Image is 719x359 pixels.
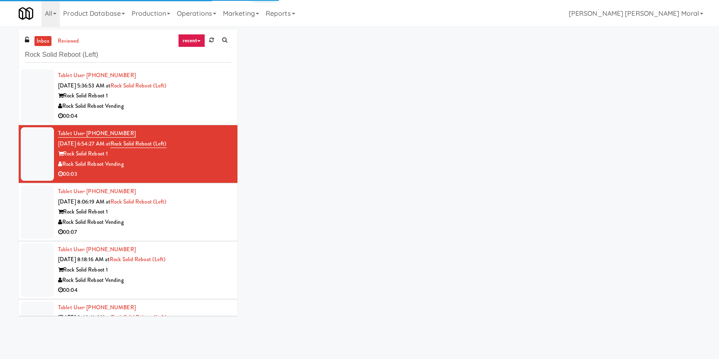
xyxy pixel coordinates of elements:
[58,149,231,159] div: Rock Solid Reboot 1
[58,187,136,195] a: Tablet User· [PHONE_NUMBER]
[58,227,231,238] div: 00:07
[58,129,136,138] a: Tablet User· [PHONE_NUMBER]
[58,207,231,217] div: Rock Solid Reboot 1
[178,34,205,47] a: recent
[58,111,231,121] div: 00:04
[58,82,110,90] span: [DATE] 5:36:53 AM at
[110,198,166,206] a: Rock Solid Reboot (Left)
[84,245,136,253] span: · [PHONE_NUMBER]
[58,313,111,321] span: [DATE] 8:46:41 AM at
[58,159,231,170] div: Rock Solid Reboot Vending
[58,140,110,148] span: [DATE] 6:54:27 AM at
[34,36,51,46] a: inbox
[110,255,166,263] a: Rock Solid Reboot (Left)
[19,183,237,241] li: Tablet User· [PHONE_NUMBER][DATE] 8:06:19 AM atRock Solid Reboot (Left)Rock Solid Reboot 1Rock So...
[58,198,110,206] span: [DATE] 8:06:19 AM at
[58,91,231,101] div: Rock Solid Reboot 1
[56,36,81,46] a: reviewed
[19,125,237,183] li: Tablet User· [PHONE_NUMBER][DATE] 6:54:27 AM atRock Solid Reboot (Left)Rock Solid Reboot 1Rock So...
[84,129,136,137] span: · [PHONE_NUMBER]
[19,241,237,299] li: Tablet User· [PHONE_NUMBER][DATE] 8:18:16 AM atRock Solid Reboot (Left)Rock Solid Reboot 1Rock So...
[58,71,136,79] a: Tablet User· [PHONE_NUMBER]
[110,140,166,148] a: Rock Solid Reboot (Left)
[58,275,231,286] div: Rock Solid Reboot Vending
[19,299,237,357] li: Tablet User· [PHONE_NUMBER][DATE] 8:46:41 AM atRock Solid Reboot (Left)Rock Solid Reboot 1Rock So...
[111,313,167,321] a: Rock Solid Reboot (Left)
[58,265,231,275] div: Rock Solid Reboot 1
[58,169,231,179] div: 00:03
[19,6,33,21] img: Micromart
[58,217,231,228] div: Rock Solid Reboot Vending
[58,101,231,112] div: Rock Solid Reboot Vending
[19,67,237,125] li: Tablet User· [PHONE_NUMBER][DATE] 5:36:53 AM atRock Solid Reboot (Left)Rock Solid Reboot 1Rock So...
[58,303,136,311] a: Tablet User· [PHONE_NUMBER]
[58,245,136,253] a: Tablet User· [PHONE_NUMBER]
[84,303,136,311] span: · [PHONE_NUMBER]
[25,47,231,63] input: Search vision orders
[58,285,231,296] div: 00:04
[84,187,136,195] span: · [PHONE_NUMBER]
[84,71,136,79] span: · [PHONE_NUMBER]
[110,82,166,90] a: Rock Solid Reboot (Left)
[58,255,110,263] span: [DATE] 8:18:16 AM at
